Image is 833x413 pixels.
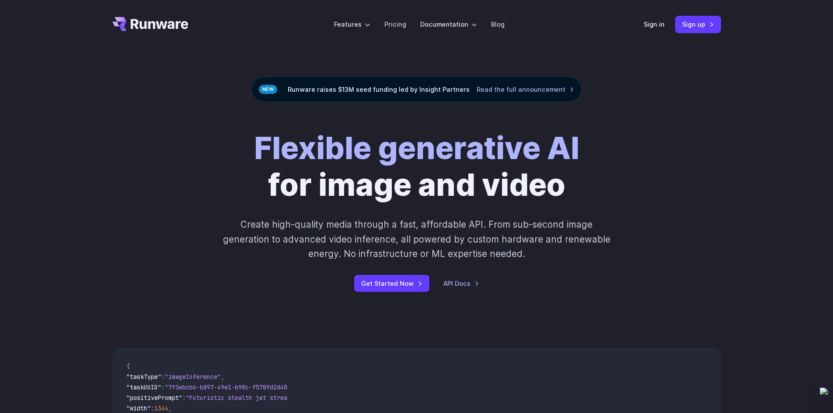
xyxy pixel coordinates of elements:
strong: Flexible generative AI [254,129,579,167]
a: Go to / [112,17,188,31]
span: { [126,362,130,370]
span: "imageInference" [165,373,221,381]
span: "positivePrompt" [126,394,182,402]
div: Runware raises $13M seed funding led by Insight Partners [251,77,582,102]
span: "taskType" [126,373,161,381]
span: "7f3ebcb6-b897-49e1-b98c-f5789d2d40d7" [165,383,298,391]
label: Documentation [420,19,477,29]
a: Sign in [644,19,665,29]
a: Read the full announcement [477,84,574,94]
a: Sign up [675,16,721,33]
a: Get Started Now [354,275,429,292]
label: Features [334,19,370,29]
a: Blog [491,19,505,29]
span: 1344 [154,404,168,412]
h1: for image and video [254,130,579,203]
a: API Docs [443,278,479,288]
span: , [221,373,224,381]
span: "taskUUID" [126,383,161,391]
span: : [161,373,165,381]
a: Pricing [384,19,406,29]
span: "width" [126,404,151,412]
span: : [161,383,165,391]
span: : [151,404,154,412]
span: "Futuristic stealth jet streaking through a neon-lit cityscape with glowing purple exhaust" [186,394,504,402]
p: Create high-quality media through a fast, affordable API. From sub-second image generation to adv... [222,217,611,261]
span: , [168,404,172,412]
span: : [182,394,186,402]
